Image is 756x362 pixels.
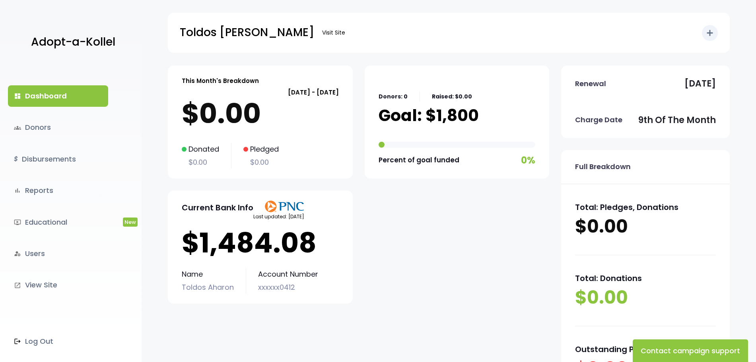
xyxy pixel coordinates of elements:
[258,281,318,294] p: xxxxxx0412
[8,180,108,201] a: bar_chartReports
[8,274,108,296] a: launchView Site
[575,214,716,239] p: $0.00
[182,281,234,294] p: Toldos Aharon
[575,114,622,126] p: Charge Date
[182,87,339,98] p: [DATE] - [DATE]
[432,92,472,102] p: Raised: $0.00
[379,106,479,125] p: Goal: $1,800
[521,152,535,169] p: 0%
[182,75,259,86] p: This Month's Breakdown
[575,342,716,356] p: Outstanding Pledges
[8,243,108,264] a: manage_accountsUsers
[575,285,716,310] p: $0.00
[243,156,279,169] p: $0.00
[258,268,318,281] p: Account Number
[379,154,459,166] p: Percent of goal funded
[14,124,21,131] span: groups
[575,200,716,214] p: Total: Pledges, Donations
[318,25,349,40] a: Visit Site
[14,92,21,100] i: dashboard
[182,143,219,156] p: Donated
[8,331,108,352] a: Log Out
[243,143,279,156] p: Pledged
[8,212,108,233] a: ondemand_videoEducationalNew
[182,200,253,215] p: Current Bank Info
[14,187,21,194] i: bar_chart
[379,92,408,102] p: Donors: 0
[182,98,339,129] p: $0.00
[182,227,339,259] p: $1,484.08
[702,25,718,41] button: add
[575,271,716,285] p: Total: Donations
[14,250,21,257] i: manage_accounts
[8,117,108,138] a: groupsDonors
[705,28,715,38] i: add
[8,148,108,170] a: $Disbursements
[575,77,606,90] p: Renewal
[14,154,18,165] i: $
[575,160,631,173] p: Full Breakdown
[14,219,21,226] i: ondemand_video
[27,23,115,62] a: Adopt-a-Kollel
[253,212,304,221] p: Last updated: [DATE]
[638,112,716,128] p: 9th of the month
[14,282,21,289] i: launch
[182,268,234,281] p: Name
[684,76,716,92] p: [DATE]
[123,218,138,227] span: New
[182,156,219,169] p: $0.00
[8,85,108,107] a: dashboardDashboard
[264,200,304,212] img: PNClogo.svg
[180,23,314,42] p: Toldos [PERSON_NAME]
[633,339,748,362] button: Contact campaign support
[31,32,115,52] p: Adopt-a-Kollel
